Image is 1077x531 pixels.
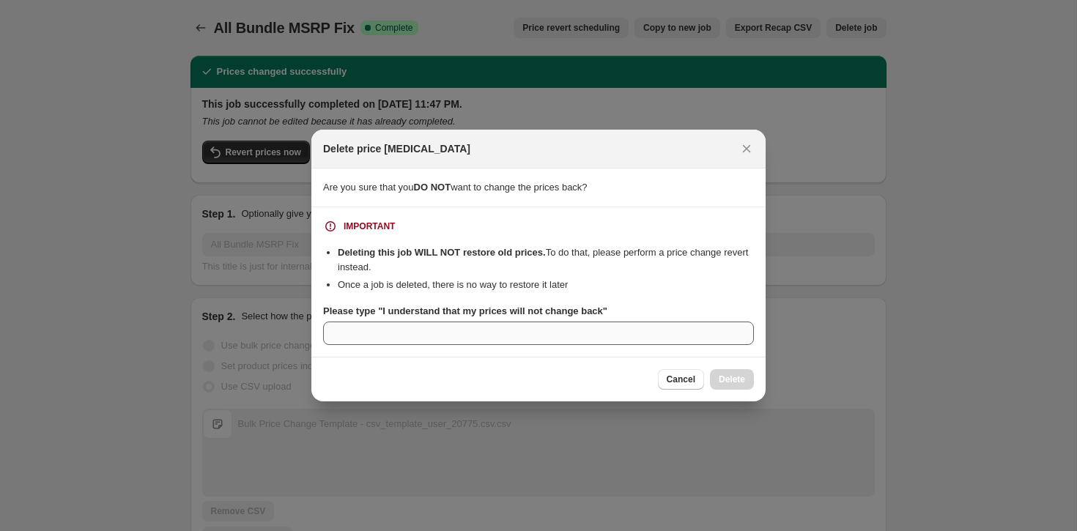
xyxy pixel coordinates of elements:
button: Close [736,138,757,159]
b: Deleting this job WILL NOT restore old prices. [338,247,546,258]
b: DO NOT [414,182,451,193]
button: Cancel [658,369,704,390]
li: Once a job is deleted, there is no way to restore it later [338,278,754,292]
li: To do that, please perform a price change revert instead. [338,245,754,275]
h2: Delete price [MEDICAL_DATA] [323,141,470,156]
span: Cancel [667,374,695,385]
b: Please type "I understand that my prices will not change back" [323,305,607,316]
div: IMPORTANT [344,220,395,232]
span: Are you sure that you want to change the prices back? [323,182,588,193]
